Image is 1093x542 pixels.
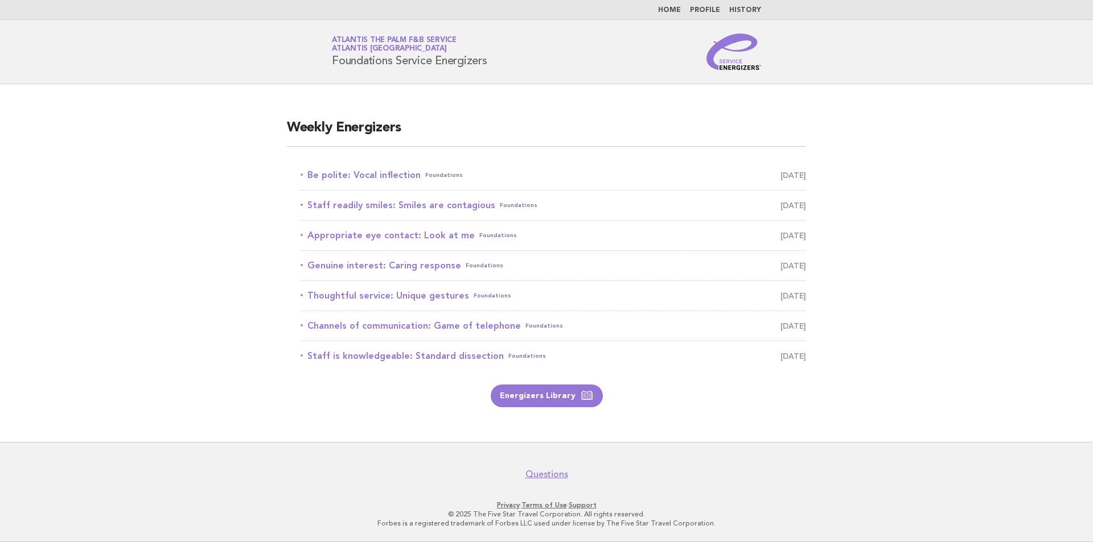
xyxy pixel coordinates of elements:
[301,258,806,274] a: Genuine interest: Caring responseFoundations [DATE]
[491,384,603,407] a: Energizers Library
[658,7,681,14] a: Home
[569,501,597,509] a: Support
[287,119,806,147] h2: Weekly Energizers
[198,519,895,528] p: Forbes is a registered trademark of Forbes LLC used under license by The Five Star Travel Corpora...
[525,318,563,334] span: Foundations
[706,34,761,70] img: Service Energizers
[198,510,895,519] p: © 2025 The Five Star Travel Corporation. All rights reserved.
[690,7,720,14] a: Profile
[301,318,806,334] a: Channels of communication: Game of telephoneFoundations [DATE]
[332,45,447,53] span: Atlantis [GEOGRAPHIC_DATA]
[497,501,520,509] a: Privacy
[780,258,806,274] span: [DATE]
[521,501,567,509] a: Terms of Use
[301,167,806,183] a: Be polite: Vocal inflectionFoundations [DATE]
[780,197,806,213] span: [DATE]
[780,227,806,243] span: [DATE]
[301,288,806,304] a: Thoughtful service: Unique gesturesFoundations [DATE]
[780,348,806,364] span: [DATE]
[425,167,463,183] span: Foundations
[479,227,517,243] span: Foundations
[332,36,457,52] a: Atlantis the Palm F&B ServiceAtlantis [GEOGRAPHIC_DATA]
[466,258,503,274] span: Foundations
[780,318,806,334] span: [DATE]
[198,500,895,510] p: · ·
[729,7,761,14] a: History
[474,288,511,304] span: Foundations
[500,197,537,213] span: Foundations
[332,37,487,67] h1: Foundations Service Energizers
[525,469,568,480] a: Questions
[780,288,806,304] span: [DATE]
[508,348,546,364] span: Foundations
[301,197,806,213] a: Staff readily smiles: Smiles are contagiousFoundations [DATE]
[301,227,806,243] a: Appropriate eye contact: Look at meFoundations [DATE]
[301,348,806,364] a: Staff is knowledgeable: Standard dissectionFoundations [DATE]
[780,167,806,183] span: [DATE]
